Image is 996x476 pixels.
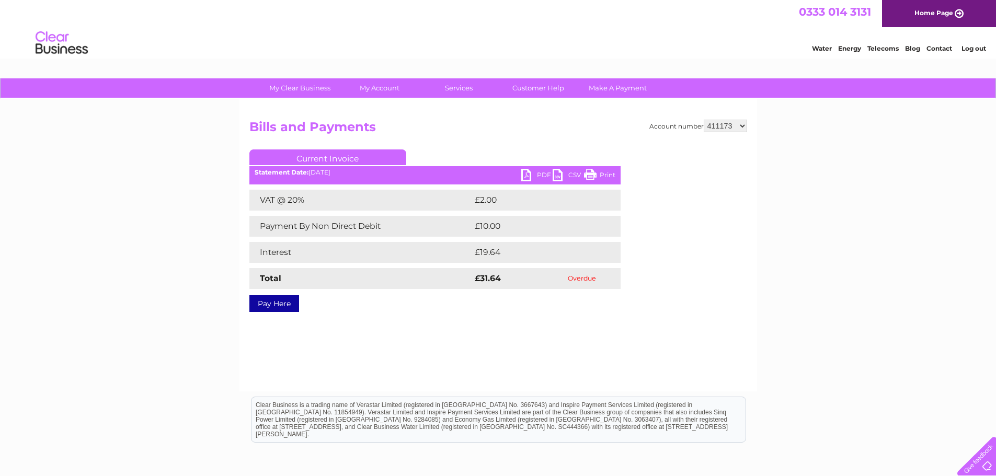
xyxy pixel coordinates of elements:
[838,44,861,52] a: Energy
[472,242,599,263] td: £19.64
[249,190,472,211] td: VAT @ 20%
[867,44,899,52] a: Telecoms
[649,120,747,132] div: Account number
[416,78,502,98] a: Services
[255,168,308,176] b: Statement Date:
[812,44,832,52] a: Water
[260,273,281,283] strong: Total
[249,120,747,140] h2: Bills and Payments
[249,169,621,176] div: [DATE]
[799,5,871,18] a: 0333 014 3131
[926,44,952,52] a: Contact
[553,169,584,184] a: CSV
[905,44,920,52] a: Blog
[475,273,501,283] strong: £31.64
[35,27,88,59] img: logo.png
[521,169,553,184] a: PDF
[495,78,581,98] a: Customer Help
[249,295,299,312] a: Pay Here
[257,78,343,98] a: My Clear Business
[249,149,406,165] a: Current Invoice
[249,242,472,263] td: Interest
[336,78,422,98] a: My Account
[544,268,621,289] td: Overdue
[575,78,661,98] a: Make A Payment
[961,44,986,52] a: Log out
[249,216,472,237] td: Payment By Non Direct Debit
[584,169,615,184] a: Print
[251,6,746,51] div: Clear Business is a trading name of Verastar Limited (registered in [GEOGRAPHIC_DATA] No. 3667643...
[472,190,597,211] td: £2.00
[472,216,599,237] td: £10.00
